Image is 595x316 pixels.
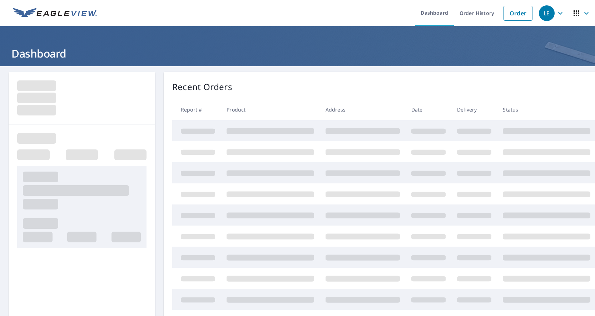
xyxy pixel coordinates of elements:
a: Order [504,6,532,21]
div: LE [539,5,555,21]
img: EV Logo [13,8,97,19]
h1: Dashboard [9,46,586,61]
th: Report # [172,99,221,120]
th: Address [320,99,406,120]
p: Recent Orders [172,80,232,93]
th: Delivery [451,99,497,120]
th: Date [406,99,451,120]
th: Product [221,99,320,120]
